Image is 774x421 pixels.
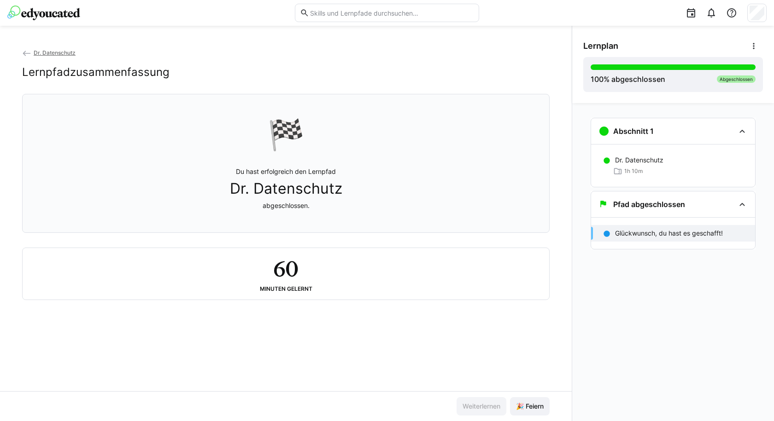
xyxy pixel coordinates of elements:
span: 1h 10m [624,167,643,175]
span: Dr. Datenschutz [230,180,342,197]
div: 🏁 [268,116,305,152]
p: Dr. Datenschutz [615,156,663,165]
div: Minuten gelernt [260,286,312,292]
h2: 60 [273,255,298,282]
span: Dr. Datenschutz [34,49,76,56]
span: Weiterlernen [461,402,502,411]
p: Glückwunsch, du hast es geschafft! [615,229,723,238]
button: Weiterlernen [457,397,506,415]
div: Abgeschlossen [717,75,756,83]
p: Du hast erfolgreich den Lernpfad abgeschlossen. [230,167,342,210]
span: 🎉 Feiern [515,402,545,411]
h2: Lernpfadzusammenfassung [22,65,170,79]
span: 100 [591,75,604,84]
input: Skills und Lernpfade durchsuchen… [309,9,474,17]
a: Dr. Datenschutz [22,49,76,56]
span: Lernplan [583,41,618,51]
button: 🎉 Feiern [510,397,550,415]
h3: Pfad abgeschlossen [613,200,685,209]
div: % abgeschlossen [591,74,665,85]
h3: Abschnitt 1 [613,127,654,136]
